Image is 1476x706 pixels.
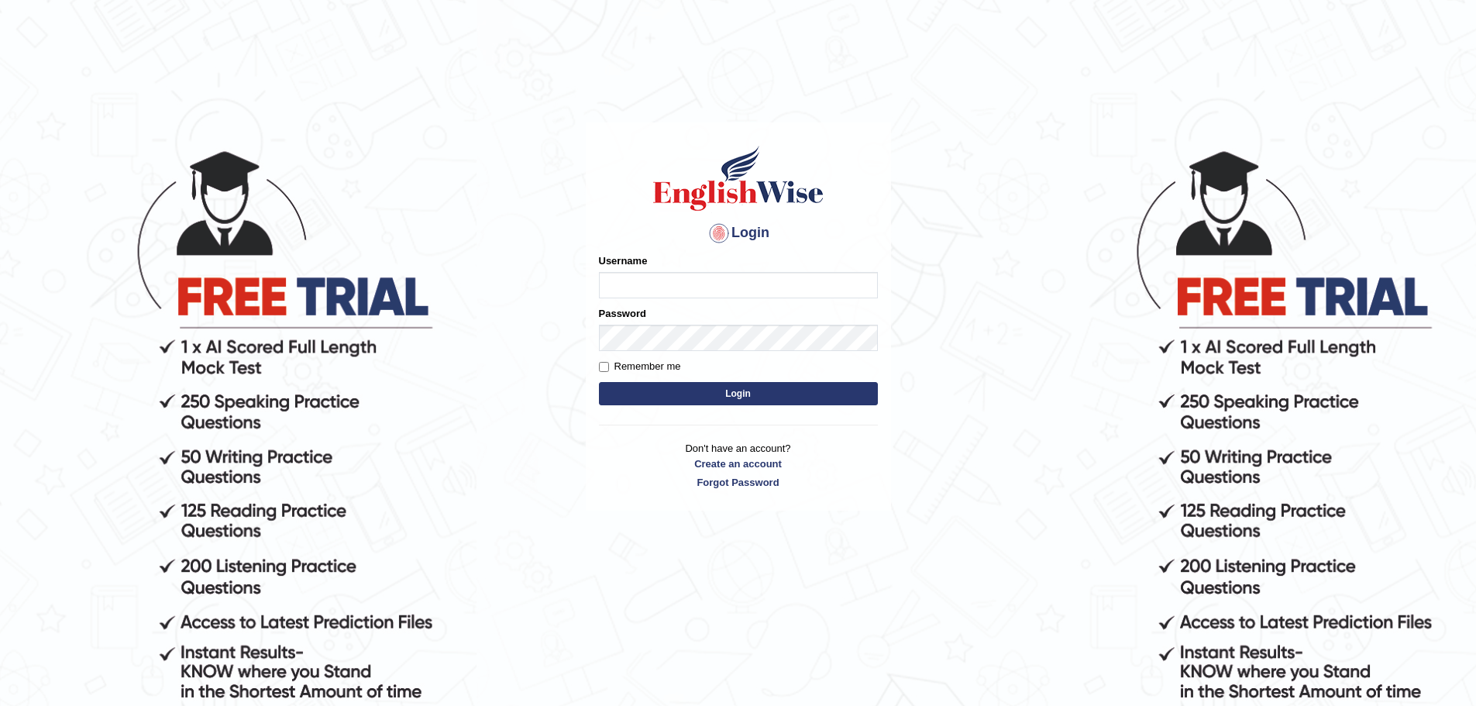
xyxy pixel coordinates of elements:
label: Remember me [599,359,681,374]
a: Forgot Password [599,475,878,490]
input: Remember me [599,362,609,372]
a: Create an account [599,456,878,471]
p: Don't have an account? [599,441,878,489]
label: Password [599,306,646,321]
label: Username [599,253,648,268]
button: Login [599,382,878,405]
img: Logo of English Wise sign in for intelligent practice with AI [650,143,827,213]
h4: Login [599,221,878,246]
